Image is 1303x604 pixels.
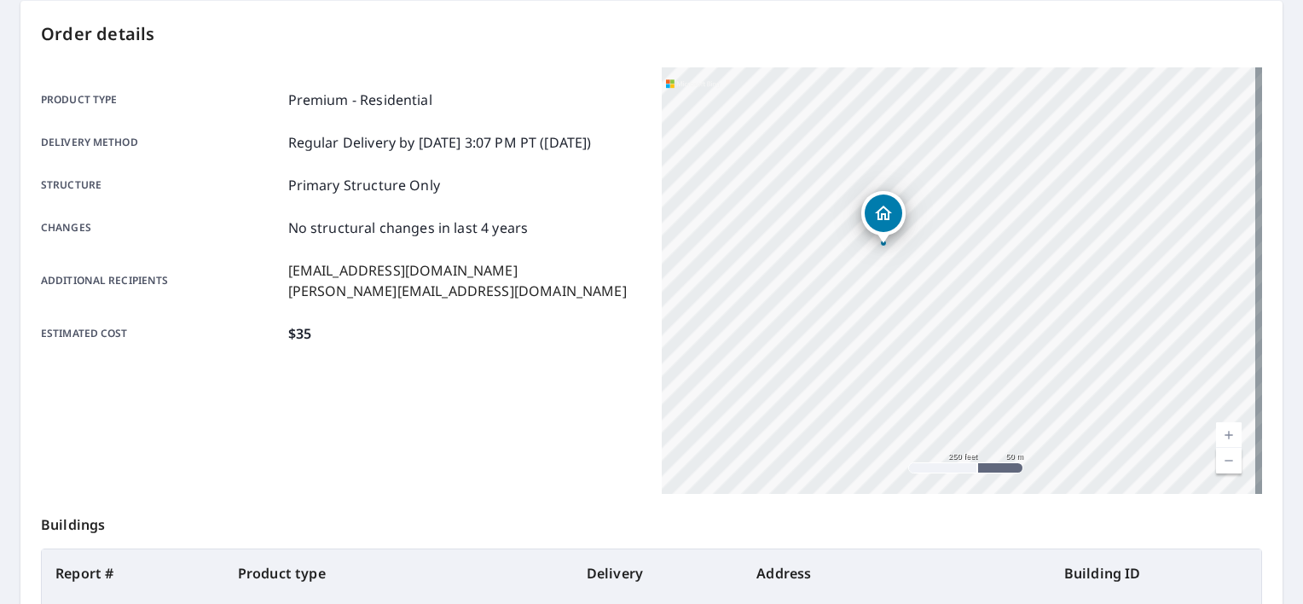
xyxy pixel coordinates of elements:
p: Premium - Residential [288,90,432,110]
p: Regular Delivery by [DATE] 3:07 PM PT ([DATE]) [288,132,592,153]
th: Report # [42,549,224,597]
p: Delivery method [41,132,281,153]
p: Product type [41,90,281,110]
p: Estimated cost [41,323,281,344]
th: Product type [224,549,573,597]
p: Structure [41,175,281,195]
div: Dropped pin, building 1, Residential property, 140 Cane Hollow Ln Whitleyville, TN 38588 [861,191,906,244]
p: [PERSON_NAME][EMAIL_ADDRESS][DOMAIN_NAME] [288,281,627,301]
p: Additional recipients [41,260,281,301]
a: Current Level 17, Zoom In [1216,422,1242,448]
p: Buildings [41,494,1262,549]
p: Primary Structure Only [288,175,440,195]
p: [EMAIL_ADDRESS][DOMAIN_NAME] [288,260,627,281]
th: Building ID [1051,549,1261,597]
p: Order details [41,21,1262,47]
th: Address [743,549,1051,597]
p: No structural changes in last 4 years [288,218,529,238]
p: Changes [41,218,281,238]
a: Current Level 17, Zoom Out [1216,448,1242,473]
th: Delivery [573,549,744,597]
p: $35 [288,323,311,344]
